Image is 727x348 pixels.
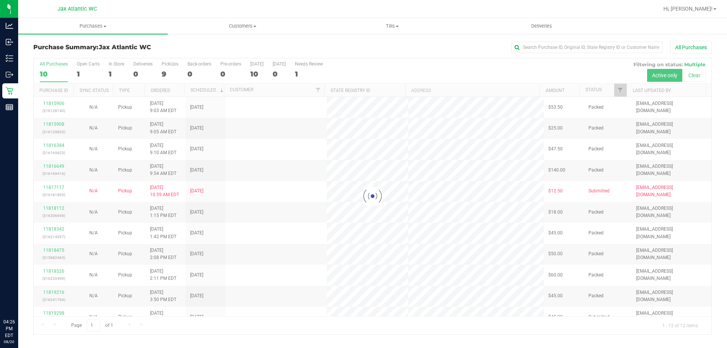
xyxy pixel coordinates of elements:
input: Search Purchase ID, Original ID, State Registry ID or Customer Name... [511,42,663,53]
inline-svg: Retail [6,87,13,95]
a: Customers [168,18,317,34]
p: 08/20 [3,339,15,345]
inline-svg: Reports [6,103,13,111]
span: Jax Atlantic WC [99,44,151,51]
inline-svg: Analytics [6,22,13,30]
a: Tills [317,18,467,34]
h3: Purchase Summary: [33,44,259,51]
inline-svg: Inventory [6,55,13,62]
inline-svg: Outbound [6,71,13,78]
a: Purchases [18,18,168,34]
span: Tills [318,23,466,30]
inline-svg: Inbound [6,38,13,46]
span: Customers [168,23,317,30]
p: 04:26 PM EDT [3,318,15,339]
span: Jax Atlantic WC [58,6,97,12]
span: Purchases [18,23,168,30]
iframe: Resource center [8,287,30,310]
a: Deliveries [467,18,616,34]
span: Hi, [PERSON_NAME]! [663,6,713,12]
button: All Purchases [670,41,712,54]
span: Deliveries [521,23,562,30]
